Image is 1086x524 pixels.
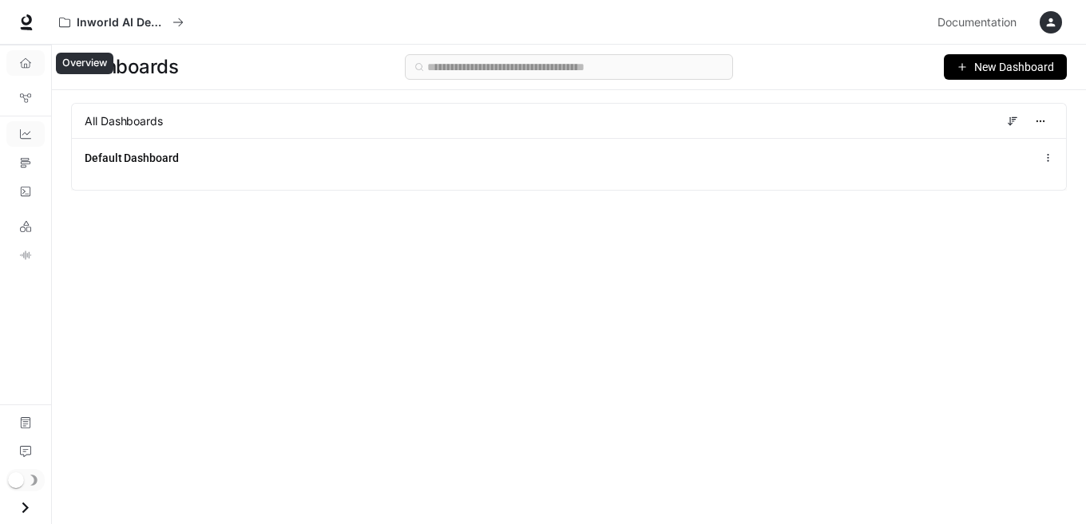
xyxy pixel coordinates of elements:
[931,6,1029,38] a: Documentation
[85,113,163,129] span: All Dashboards
[8,471,24,488] span: Dark mode toggle
[85,150,179,166] a: Default Dashboard
[944,54,1067,80] button: New Dashboard
[974,58,1054,76] span: New Dashboard
[71,51,178,83] span: Dashboards
[937,13,1017,33] span: Documentation
[77,16,166,30] p: Inworld AI Demos
[6,214,45,239] a: LLM Playground
[6,410,45,435] a: Documentation
[52,6,191,38] button: All workspaces
[6,85,45,111] a: Graph Registry
[6,121,45,147] a: Dashboards
[6,179,45,204] a: Logs
[6,439,45,464] a: Feedback
[6,50,45,76] a: Overview
[56,53,113,74] div: Overview
[6,242,45,268] a: TTS Playground
[6,150,45,175] a: Traces
[7,491,43,524] button: Open drawer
